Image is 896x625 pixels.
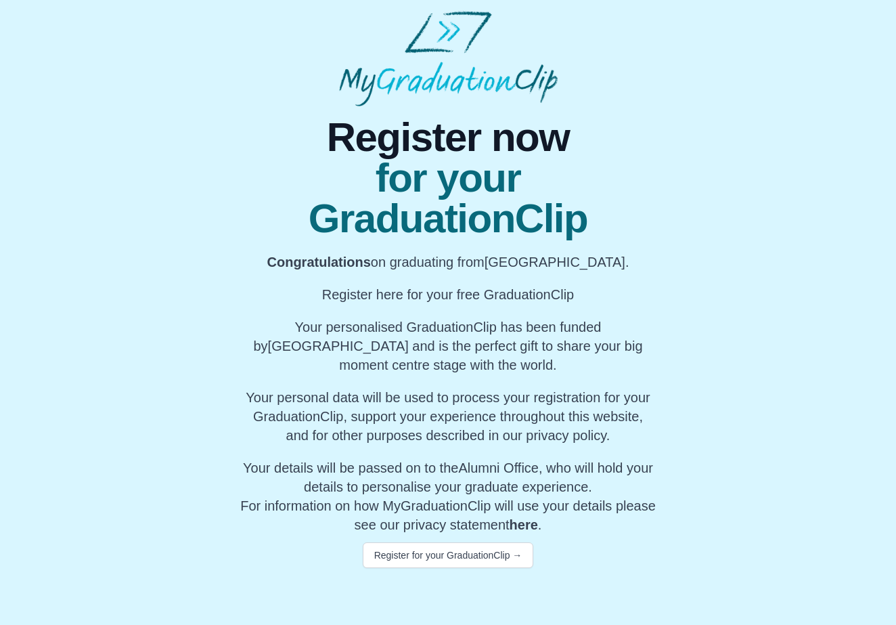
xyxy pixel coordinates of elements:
[510,517,538,532] a: here
[267,255,371,270] b: Congratulations
[240,388,656,445] p: Your personal data will be used to process your registration for your GraduationClip, support you...
[240,460,656,532] span: For information on how MyGraduationClip will use your details please see our privacy statement .
[240,253,656,272] p: on graduating from [GEOGRAPHIC_DATA].
[363,542,534,568] button: Register for your GraduationClip →
[240,318,656,374] p: Your personalised GraduationClip has been funded by [GEOGRAPHIC_DATA] and is the perfect gift to ...
[339,11,558,106] img: MyGraduationClip
[243,460,653,494] span: Your details will be passed on to the , who will hold your details to personalise your graduate e...
[240,285,656,304] p: Register here for your free GraduationClip
[458,460,539,475] span: Alumni Office
[240,158,656,239] span: for your GraduationClip
[240,117,656,158] span: Register now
